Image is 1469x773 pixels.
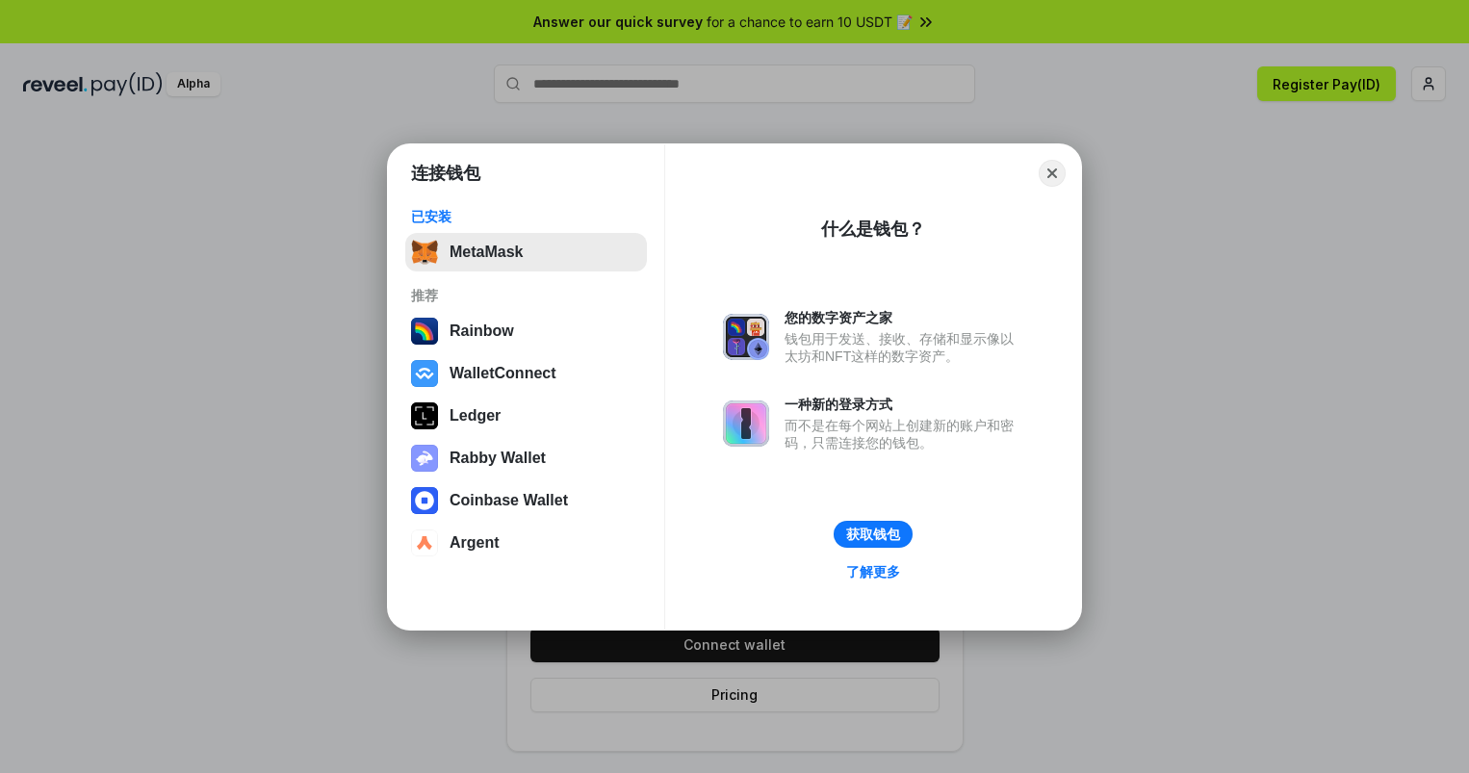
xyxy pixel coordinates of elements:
div: 您的数字资产之家 [785,309,1023,326]
img: svg+xml,%3Csvg%20width%3D%2228%22%20height%3D%2228%22%20viewBox%3D%220%200%2028%2028%22%20fill%3D... [411,487,438,514]
h1: 连接钱包 [411,162,480,185]
img: svg+xml,%3Csvg%20xmlns%3D%22http%3A%2F%2Fwww.w3.org%2F2000%2Fsvg%22%20fill%3D%22none%22%20viewBox... [723,314,769,360]
a: 了解更多 [835,559,912,584]
div: 了解更多 [846,563,900,580]
div: Rainbow [450,322,514,340]
div: 推荐 [411,287,641,304]
button: Close [1039,160,1066,187]
button: WalletConnect [405,354,647,393]
img: svg+xml,%3Csvg%20xmlns%3D%22http%3A%2F%2Fwww.w3.org%2F2000%2Fsvg%22%20fill%3D%22none%22%20viewBox... [411,445,438,472]
img: svg+xml,%3Csvg%20fill%3D%22none%22%20height%3D%2233%22%20viewBox%3D%220%200%2035%2033%22%20width%... [411,239,438,266]
img: svg+xml,%3Csvg%20xmlns%3D%22http%3A%2F%2Fwww.w3.org%2F2000%2Fsvg%22%20fill%3D%22none%22%20viewBox... [723,400,769,447]
button: Rainbow [405,312,647,350]
button: Coinbase Wallet [405,481,647,520]
div: 已安装 [411,208,641,225]
div: Ledger [450,407,501,425]
div: 而不是在每个网站上创建新的账户和密码，只需连接您的钱包。 [785,417,1023,451]
button: Rabby Wallet [405,439,647,477]
img: svg+xml,%3Csvg%20xmlns%3D%22http%3A%2F%2Fwww.w3.org%2F2000%2Fsvg%22%20width%3D%2228%22%20height%3... [411,402,438,429]
img: svg+xml,%3Csvg%20width%3D%22120%22%20height%3D%22120%22%20viewBox%3D%220%200%20120%20120%22%20fil... [411,318,438,345]
button: MetaMask [405,233,647,271]
div: WalletConnect [450,365,556,382]
div: 获取钱包 [846,526,900,543]
button: Ledger [405,397,647,435]
div: Coinbase Wallet [450,492,568,509]
div: 一种新的登录方式 [785,396,1023,413]
div: 钱包用于发送、接收、存储和显示像以太坊和NFT这样的数字资产。 [785,330,1023,365]
div: Argent [450,534,500,552]
button: 获取钱包 [834,521,913,548]
div: 什么是钱包？ [821,218,925,241]
img: svg+xml,%3Csvg%20width%3D%2228%22%20height%3D%2228%22%20viewBox%3D%220%200%2028%2028%22%20fill%3D... [411,360,438,387]
div: MetaMask [450,244,523,261]
img: svg+xml,%3Csvg%20width%3D%2228%22%20height%3D%2228%22%20viewBox%3D%220%200%2028%2028%22%20fill%3D... [411,529,438,556]
div: Rabby Wallet [450,450,546,467]
button: Argent [405,524,647,562]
